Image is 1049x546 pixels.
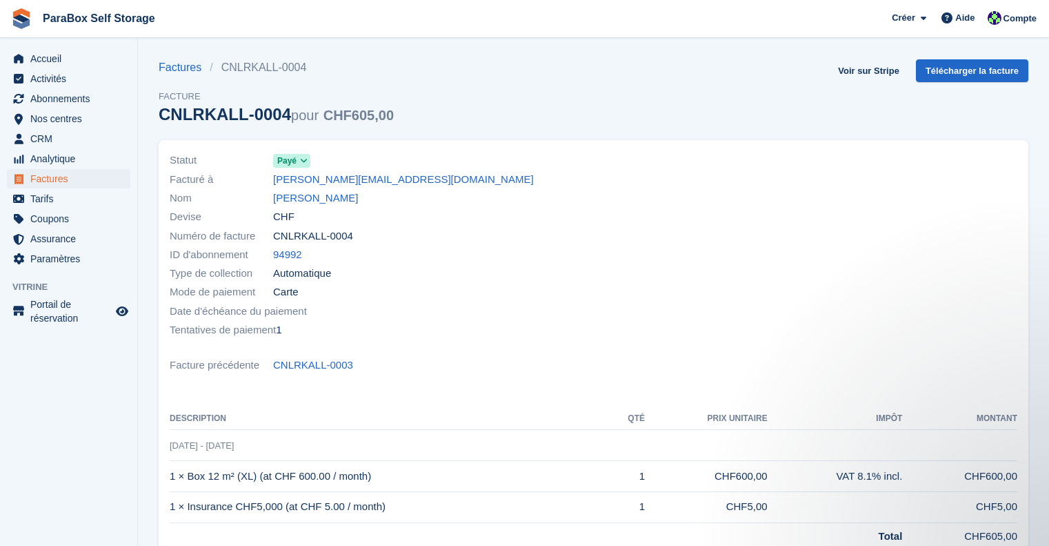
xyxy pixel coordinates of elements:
[7,209,130,228] a: menu
[7,89,130,108] a: menu
[159,105,394,124] div: CNLRKALL-0004
[170,153,273,168] span: Statut
[30,129,113,148] span: CRM
[768,469,903,485] div: VAT 8.1% incl.
[273,358,353,373] a: CNLRKALL-0003
[170,228,273,244] span: Numéro de facture
[170,284,273,300] span: Mode de paiement
[7,69,130,88] a: menu
[902,408,1017,430] th: Montant
[7,169,130,188] a: menu
[170,172,273,188] span: Facturé à
[30,169,113,188] span: Factures
[273,153,310,168] a: Payé
[273,209,294,225] span: CHF
[30,189,113,208] span: Tarifs
[1003,12,1037,26] span: Compte
[323,108,394,123] span: CHF605,00
[273,266,331,282] span: Automatique
[832,59,905,82] a: Voir sur Stripe
[7,229,130,248] a: menu
[170,322,276,338] span: Tentatives de paiement
[645,408,768,430] th: Prix unitaire
[273,228,353,244] span: CNLRKALL-0004
[879,530,903,542] strong: Total
[645,491,768,523] td: CHF5,00
[273,191,358,206] a: [PERSON_NAME]
[37,7,161,30] a: ParaBox Self Storage
[159,59,210,76] a: Factures
[273,247,302,263] a: 94992
[291,108,319,123] span: pour
[610,408,645,430] th: Qté
[768,408,903,430] th: Impôt
[7,189,130,208] a: menu
[902,491,1017,523] td: CHF5,00
[159,90,394,104] span: Facture
[916,59,1028,82] a: Télécharger la facture
[277,155,297,167] span: Payé
[30,89,113,108] span: Abonnements
[170,266,273,282] span: Type de collection
[30,298,113,325] span: Portail de réservation
[273,172,534,188] a: [PERSON_NAME][EMAIL_ADDRESS][DOMAIN_NAME]
[610,461,645,492] td: 1
[12,280,137,294] span: Vitrine
[988,11,1001,25] img: Tess Bédat
[7,298,130,325] a: menu
[7,109,130,128] a: menu
[7,49,130,68] a: menu
[170,191,273,206] span: Nom
[892,11,915,25] span: Créer
[645,461,768,492] td: CHF600,00
[902,523,1017,544] td: CHF605,00
[955,11,975,25] span: Aide
[170,408,610,430] th: Description
[170,358,273,373] span: Facture précédente
[170,304,307,320] span: Date d'échéance du paiement
[30,149,113,168] span: Analytique
[610,491,645,523] td: 1
[30,249,113,269] span: Paramètres
[170,440,234,451] span: [DATE] - [DATE]
[170,491,610,523] td: 1 × Insurance CHF5,000 (at CHF 5.00 / month)
[159,59,394,76] nav: breadcrumbs
[276,322,281,338] span: 1
[30,229,113,248] span: Assurance
[170,247,273,263] span: ID d'abonnement
[7,149,130,168] a: menu
[30,109,113,128] span: Nos centres
[11,8,32,29] img: stora-icon-8386f47178a22dfd0bd8f6a31ec36ba5ce8667c1dd55bd0f319d3a0aa187defe.svg
[7,249,130,269] a: menu
[30,49,113,68] span: Accueil
[170,461,610,492] td: 1 × Box 12 m² (XL) (at CHF 600.00 / month)
[30,69,113,88] span: Activités
[273,284,299,300] span: Carte
[170,209,273,225] span: Devise
[902,461,1017,492] td: CHF600,00
[30,209,113,228] span: Coupons
[114,303,130,320] a: Boutique d'aperçu
[7,129,130,148] a: menu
